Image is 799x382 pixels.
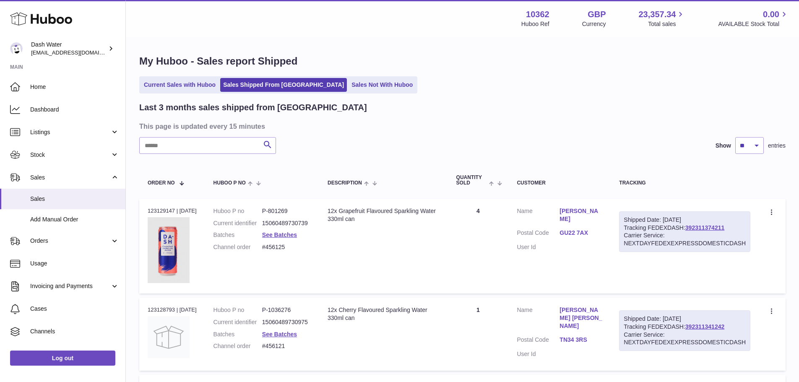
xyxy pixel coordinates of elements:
[517,180,602,186] div: Customer
[624,231,746,247] div: Carrier Service: NEXTDAYFEDEXEXPRESSDOMESTICDASH
[638,9,676,20] span: 23,357.34
[763,9,779,20] span: 0.00
[526,9,549,20] strong: 10362
[517,243,560,251] dt: User Id
[262,306,311,314] dd: P-1036276
[30,216,119,223] span: Add Manual Order
[560,306,602,330] a: [PERSON_NAME] [PERSON_NAME]
[517,229,560,239] dt: Postal Code
[30,237,110,245] span: Orders
[213,306,262,314] dt: Huboo P no
[768,142,786,150] span: entries
[30,106,119,114] span: Dashboard
[262,318,311,326] dd: 15060489730975
[30,174,110,182] span: Sales
[262,342,311,350] dd: #456121
[213,318,262,326] dt: Current identifier
[30,195,119,203] span: Sales
[262,231,297,238] a: See Batches
[638,9,685,28] a: 23,357.34 Total sales
[31,41,107,57] div: Dash Water
[30,282,110,290] span: Invoicing and Payments
[517,336,560,346] dt: Postal Code
[560,207,602,223] a: [PERSON_NAME]
[619,180,750,186] div: Tracking
[213,342,262,350] dt: Channel order
[328,180,362,186] span: Description
[685,224,724,231] a: 392311374211
[213,180,246,186] span: Huboo P no
[619,310,750,351] div: Tracking FEDEXDASH:
[262,207,311,215] dd: P-801269
[30,83,119,91] span: Home
[328,207,440,223] div: 12x Grapefruit Flavoured Sparkling Water 330ml can
[148,207,197,215] div: 123129147 | [DATE]
[139,102,367,113] h2: Last 3 months sales shipped from [GEOGRAPHIC_DATA]
[456,175,487,186] span: Quantity Sold
[30,327,119,335] span: Channels
[262,331,297,338] a: See Batches
[517,306,560,332] dt: Name
[448,298,509,371] td: 1
[685,323,724,330] a: 392311341242
[619,211,750,252] div: Tracking FEDEXDASH:
[30,260,119,268] span: Usage
[718,20,789,28] span: AVAILABLE Stock Total
[213,219,262,227] dt: Current identifier
[648,20,685,28] span: Total sales
[213,207,262,215] dt: Huboo P no
[448,199,509,294] td: 4
[328,306,440,322] div: 12x Cherry Flavoured Sparkling Water 330ml can
[30,305,119,313] span: Cases
[31,49,123,56] span: [EMAIL_ADDRESS][DOMAIN_NAME]
[30,128,110,136] span: Listings
[262,219,311,227] dd: 15060489730739
[141,78,219,92] a: Current Sales with Huboo
[560,336,602,344] a: TN34 3RS
[624,331,746,347] div: Carrier Service: NEXTDAYFEDEXEXPRESSDOMESTICDASH
[718,9,789,28] a: 0.00 AVAILABLE Stock Total
[213,231,262,239] dt: Batches
[262,243,311,251] dd: #456125
[10,351,115,366] a: Log out
[148,316,190,358] img: no-photo.jpg
[517,207,560,225] dt: Name
[10,42,23,55] img: internalAdmin-10362@internal.huboo.com
[220,78,347,92] a: Sales Shipped From [GEOGRAPHIC_DATA]
[624,216,746,224] div: Shipped Date: [DATE]
[213,330,262,338] dt: Batches
[30,151,110,159] span: Stock
[560,229,602,237] a: GU22 7AX
[521,20,549,28] div: Huboo Ref
[716,142,731,150] label: Show
[624,315,746,323] div: Shipped Date: [DATE]
[517,350,560,358] dt: User Id
[349,78,416,92] a: Sales Not With Huboo
[139,55,786,68] h1: My Huboo - Sales report Shipped
[148,217,190,283] img: 103621724231836.png
[588,9,606,20] strong: GBP
[582,20,606,28] div: Currency
[148,306,197,314] div: 123128793 | [DATE]
[148,180,175,186] span: Order No
[139,122,783,131] h3: This page is updated every 15 minutes
[213,243,262,251] dt: Channel order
